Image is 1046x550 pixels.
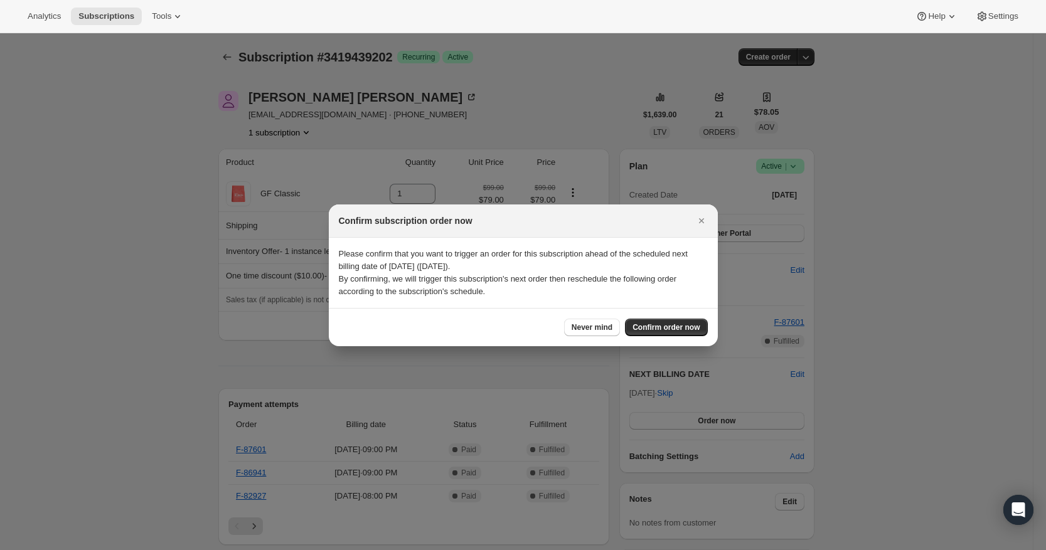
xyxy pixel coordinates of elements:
[968,8,1026,25] button: Settings
[28,11,61,21] span: Analytics
[20,8,68,25] button: Analytics
[693,212,710,230] button: Close
[1003,495,1033,525] div: Open Intercom Messenger
[339,248,708,273] p: Please confirm that you want to trigger an order for this subscription ahead of the scheduled nex...
[339,273,708,298] p: By confirming, we will trigger this subscription's next order then reschedule the following order...
[152,11,171,21] span: Tools
[928,11,945,21] span: Help
[144,8,191,25] button: Tools
[78,11,134,21] span: Subscriptions
[632,322,700,332] span: Confirm order now
[339,214,472,227] h2: Confirm subscription order now
[625,319,707,336] button: Confirm order now
[71,8,142,25] button: Subscriptions
[572,322,612,332] span: Never mind
[908,8,965,25] button: Help
[564,319,620,336] button: Never mind
[988,11,1018,21] span: Settings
